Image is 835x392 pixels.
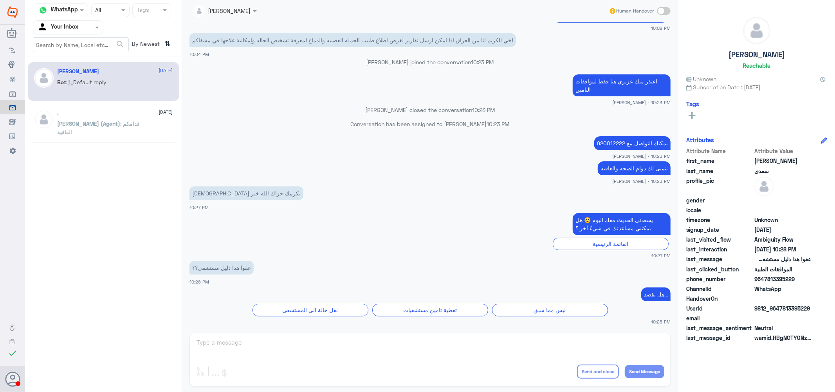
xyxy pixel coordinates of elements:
p: 22/2/2025, 10:28 PM [641,287,671,301]
button: search [115,38,125,51]
span: : Default reply [67,79,107,85]
p: 22/2/2025, 10:27 PM [189,186,303,200]
span: signup_date [686,226,753,234]
span: 10:27 PM [189,205,209,210]
span: 10:23 PM [487,121,510,127]
p: 22/2/2025, 10:23 PM [598,161,671,175]
span: [PERSON_NAME] (Agent) [58,120,121,127]
span: last_name [686,167,753,175]
span: HandoverOn [686,294,753,303]
h6: Tags [686,100,699,107]
span: سعدي [754,167,811,175]
img: yourInbox.svg [37,22,49,33]
img: defaultAdmin.png [743,17,770,44]
span: null [754,196,811,204]
span: 10:04 PM [189,52,209,57]
span: null [754,314,811,322]
h5: . [58,110,59,116]
h5: محمد سعدي [58,68,99,75]
span: Subscription Date : [DATE] [686,83,827,91]
span: Unknown [754,216,811,224]
img: defaultAdmin.png [34,68,54,88]
span: wamid.HBgNOTY0NzgxMzM5NTIyORUCABIYIEVENURCN0E4NUU0QjlDQ0ZBNzlENDg3RjQ1QTJFNERGAA== [754,334,811,342]
span: last_message [686,255,753,263]
span: search [115,40,125,49]
span: 9812_9647813395229 [754,304,811,313]
p: [PERSON_NAME] closed the conversation [189,106,671,114]
p: [PERSON_NAME] joined the conversation [189,58,671,66]
h6: Reachable [743,62,771,69]
div: ليس مما سبق [492,304,608,316]
span: Bot [58,79,67,85]
img: Widebot Logo [7,6,18,18]
span: 10:23 PM [471,59,494,65]
span: last_clicked_button [686,265,753,273]
span: [DATE] [159,67,173,74]
span: محمد [754,157,811,165]
span: 0 [754,324,811,332]
button: Avatar [5,372,20,387]
h6: Attributes [686,136,714,143]
span: last_message_sentiment [686,324,753,332]
div: القائمة الرئيسية [553,238,669,250]
span: null [754,294,811,303]
h5: [PERSON_NAME] [729,50,785,59]
span: last_visited_flow [686,235,753,244]
p: 22/2/2025, 10:23 PM [594,136,671,150]
span: 10:28 PM [651,318,671,325]
span: last_interaction [686,245,753,253]
span: Attribute Value [754,147,811,155]
span: phone_number [686,275,753,283]
span: Ambiguity Flow [754,235,811,244]
span: 2025-02-22T19:28:03.457Z [754,245,811,253]
span: Human Handover [617,7,654,14]
button: Send and close [577,365,619,379]
p: 22/2/2025, 10:27 PM [573,213,671,235]
span: last_message_id [686,334,753,342]
span: gender [686,196,753,204]
div: تغطية تامين مستشفيات [372,304,488,316]
span: ChannelId [686,285,753,293]
span: 2025-02-22T19:01:28.488Z [754,226,811,234]
span: عفوا هذا دليل مستشفى؟؟ [754,255,811,263]
img: whatsapp.png [37,4,49,16]
img: defaultAdmin.png [34,110,54,129]
span: [PERSON_NAME] - 10:23 PM [612,153,671,159]
p: 22/2/2025, 10:04 PM [189,33,516,47]
i: ⇅ [165,37,171,50]
span: timezone [686,216,753,224]
span: [PERSON_NAME] - 10:23 PM [612,178,671,184]
span: email [686,314,753,322]
span: UserId [686,304,753,313]
span: By Newest [129,37,162,53]
span: الموافقات الطبية [754,265,811,273]
img: defaultAdmin.png [754,177,774,196]
span: 2 [754,285,811,293]
span: [PERSON_NAME] - 10:23 PM [612,99,671,106]
input: Search by Name, Local etc… [33,38,128,52]
span: 10:28 PM [189,279,209,284]
span: Unknown [686,75,717,83]
p: 22/2/2025, 10:28 PM [189,261,254,275]
span: 10:23 PM [472,107,495,113]
span: first_name [686,157,753,165]
div: Tags [135,5,149,16]
span: 10:02 PM [651,25,671,31]
span: 10:27 PM [651,252,671,259]
div: نقل حالة الى المستشفى [252,304,368,316]
span: null [754,206,811,214]
span: [DATE] [159,108,173,116]
p: Conversation has been assigned to [PERSON_NAME] [189,120,671,128]
span: locale [686,206,753,214]
i: check [8,349,17,358]
span: 9647813395229 [754,275,811,283]
button: Send Message [625,365,664,378]
span: profile_pic [686,177,753,195]
p: 22/2/2025, 10:23 PM [573,74,671,96]
span: Attribute Name [686,147,753,155]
